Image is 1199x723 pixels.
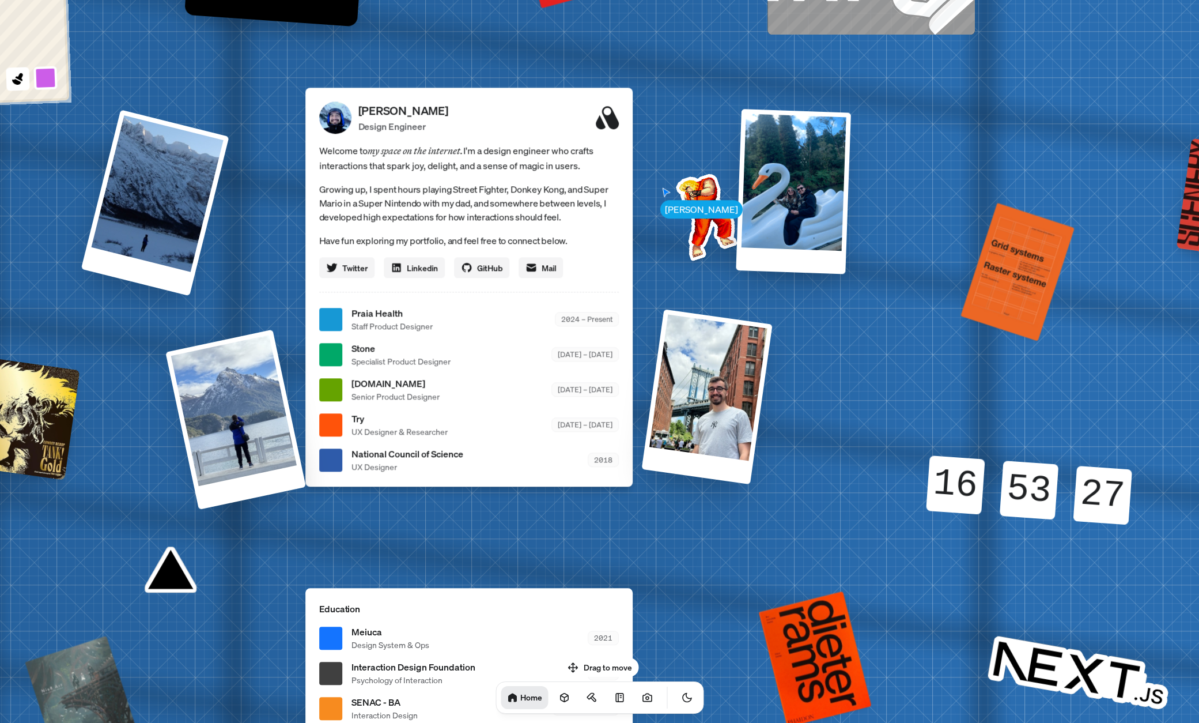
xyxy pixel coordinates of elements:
[351,425,448,438] span: UX Designer & Researcher
[342,262,368,274] span: Twitter
[319,182,619,224] p: Growing up, I spent hours playing Street Fighter, Donkey Kong, and Super Mario in a Super Nintend...
[542,262,556,274] span: Mail
[588,453,619,467] div: 2018
[454,257,509,278] a: GitHub
[551,347,619,361] div: [DATE] – [DATE]
[646,156,762,273] img: Profile example
[351,709,418,721] span: Interaction Design
[351,306,433,320] span: Praia Health
[351,695,418,709] span: SENAC - BA
[351,674,475,686] span: Psychology of Interaction
[319,233,619,248] p: Have fun exploring my portfolio, and feel free to connect below.
[675,686,698,709] button: Toggle Theme
[351,355,451,367] span: Specialist Product Designer
[351,390,440,402] span: Senior Product Designer
[351,639,429,651] span: Design System & Ops
[351,376,440,390] span: [DOMAIN_NAME]
[351,461,463,473] span: UX Designer
[351,412,448,425] span: Try
[477,262,502,274] span: GitHub
[501,686,548,709] a: Home
[351,660,475,674] span: Interaction Design Foundation
[319,101,351,134] img: Profile Picture
[351,341,451,355] span: Stone
[358,102,448,119] p: [PERSON_NAME]
[588,631,619,645] div: 2021
[319,143,619,173] span: Welcome to I'm a design engineer who crafts interactions that spark joy, delight, and a sense of ...
[319,257,375,278] a: Twitter
[551,382,619,397] div: [DATE] – [DATE]
[351,447,463,461] span: National Council of Science
[519,257,563,278] a: Mail
[351,320,433,332] span: Staff Product Designer
[551,417,619,432] div: [DATE] – [DATE]
[407,262,438,274] span: Linkedin
[368,145,463,156] em: my space on the internet.
[1073,466,1132,525] div: 27
[384,257,445,278] a: Linkedin
[520,692,542,703] h1: Home
[358,119,448,133] p: Design Engineer
[555,312,619,326] div: 2024 – Present
[319,602,619,616] p: Education
[351,625,429,639] span: Meiuca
